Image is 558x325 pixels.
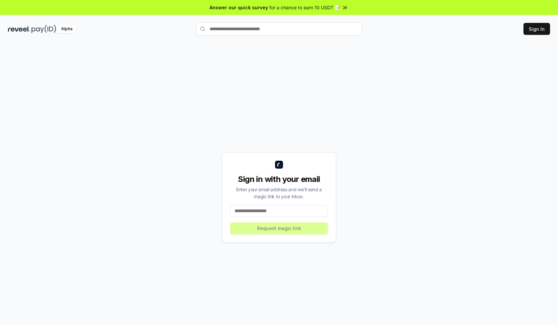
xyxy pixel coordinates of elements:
[523,23,550,35] button: Sign In
[230,186,328,200] div: Enter your email address and we’ll send a magic link to your inbox.
[269,4,340,11] span: for a chance to earn 10 USDT 📝
[230,174,328,185] div: Sign in with your email
[210,4,268,11] span: Answer our quick survey
[57,25,76,33] div: Alpha
[8,25,30,33] img: reveel_dark
[32,25,56,33] img: pay_id
[275,161,283,169] img: logo_small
